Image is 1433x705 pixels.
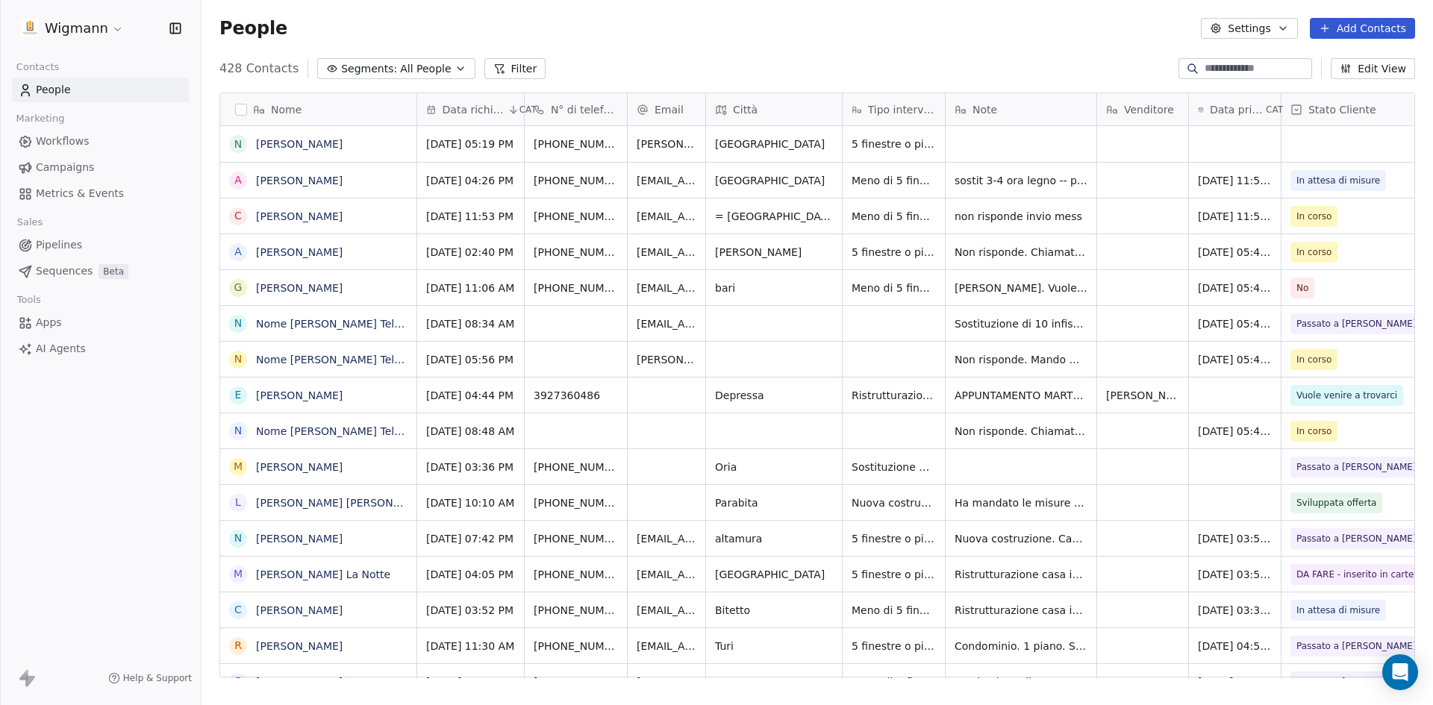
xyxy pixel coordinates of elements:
[1296,424,1331,439] span: In corso
[637,603,696,618] span: [EMAIL_ADDRESS][DOMAIN_NAME]
[1198,674,1272,689] span: [DATE] 04:53 PM
[534,281,618,295] span: [PHONE_NUMBER]
[426,281,515,295] span: [DATE] 11:06 AM
[234,280,243,295] div: G
[426,352,515,367] span: [DATE] 05:56 PM
[36,160,94,175] span: Campaigns
[1198,245,1272,260] span: [DATE] 05:41 PM
[1198,531,1272,546] span: [DATE] 03:57 PM
[955,352,1087,367] span: Non risponde. Mando mex
[852,567,936,582] span: 5 finestre o più di 5
[256,138,343,150] a: [PERSON_NAME]
[1308,102,1376,117] span: Stato Cliente
[426,495,515,510] span: [DATE] 10:10 AM
[235,674,242,689] div: S
[234,602,242,618] div: C
[955,316,1087,331] span: Sostituzione di 10 infissi. [PERSON_NAME] vuole chiudere. Non gli interessa budget vuole qualità....
[715,495,833,510] span: Parabita
[426,209,515,224] span: [DATE] 11:53 PM
[1106,388,1179,403] span: [PERSON_NAME]
[443,102,505,117] span: Data richiesta
[946,93,1096,125] div: Note
[637,137,696,151] span: [PERSON_NAME][EMAIL_ADDRESS][DOMAIN_NAME]
[637,316,696,331] span: [EMAIL_ADDRESS][PERSON_NAME][DOMAIN_NAME]
[234,172,242,188] div: A
[256,604,343,616] a: [PERSON_NAME]
[955,639,1087,654] span: Condominio. 1 piano. Sostituzione infissi. Attualmente alluminio non le piace l'isolamento acusti...
[12,336,189,361] a: AI Agents
[1198,567,1272,582] span: [DATE] 03:55 PM
[99,264,128,279] span: Beta
[426,460,515,474] span: [DATE] 03:36 PM
[10,107,71,130] span: Marketing
[1198,209,1272,224] span: [DATE] 11:52 AM
[955,281,1087,295] span: [PERSON_NAME]. Vuole la riparazione per uno scorrevole attualmente in alluminio.
[733,102,758,117] span: Città
[1296,460,1417,474] span: Passato a [PERSON_NAME]
[1097,93,1188,125] div: Venditore
[1296,531,1417,546] span: Passato a [PERSON_NAME]
[426,639,515,654] span: [DATE] 11:30 AM
[628,93,705,125] div: Email
[852,173,936,188] span: Meno di 5 finestre
[1382,654,1418,690] div: Open Intercom Messenger
[234,351,242,367] div: N
[955,567,1087,582] span: Ristrutturazione casa indipendente. Piano terra. 7/8 infissi pvc bianco + 1 blindato color legno ...
[426,173,515,188] span: [DATE] 04:26 PM
[534,137,618,151] span: [PHONE_NUMBER]
[955,674,1087,689] span: Sostituzione di un portoncino d'ingresso in legno. Color marrone (attenersi alle foto). Condomini...
[426,567,515,582] span: [DATE] 04:05 PM
[715,674,833,689] span: Mesagne
[637,531,696,546] span: [EMAIL_ADDRESS][DOMAIN_NAME]
[1266,104,1283,116] span: CAT
[1296,603,1380,618] span: In attesa di misure
[955,173,1087,188] span: sostit 3-4 ora legno -- pvc noce scuro solo infissi - casa indipend piano terra -- lama -- primo ...
[551,102,618,117] span: N° di telefono
[36,237,82,253] span: Pipelines
[534,388,618,403] span: 3927360486
[1198,603,1272,618] span: [DATE] 03:39 PM
[534,674,618,689] span: [PHONE_NUMBER]
[852,495,936,510] span: Nuova costruzione. 21 infissi e 20 [DEMOGRAPHIC_DATA]. Punta all'alluminio ma vuole alternativa i...
[534,173,618,188] span: [PHONE_NUMBER]
[10,289,47,311] span: Tools
[256,389,343,401] a: [PERSON_NAME]
[1198,352,1272,367] span: [DATE] 05:42 PM
[256,568,390,580] a: [PERSON_NAME] La Notte
[715,603,833,618] span: Bitetto
[234,566,243,582] div: M
[534,531,618,546] span: [PHONE_NUMBER]
[256,175,343,187] a: [PERSON_NAME]
[234,638,242,654] div: R
[637,209,696,224] span: [EMAIL_ADDRESS][DOMAIN_NAME]
[12,129,189,154] a: Workflows
[12,78,189,102] a: People
[234,459,243,474] div: M
[256,533,343,545] a: [PERSON_NAME]
[1296,567,1424,582] span: DA FARE - inserito in cartella
[955,424,1087,439] span: Non risponde. Chiamato + volte. Mando mex
[1310,18,1415,39] button: Add Contacts
[637,173,696,188] span: [EMAIL_ADDRESS][DOMAIN_NAME]
[256,676,343,688] a: [PERSON_NAME]
[955,388,1087,403] span: APPUNTAMENTO MARTEDI 7 OTTOBRE- PASSAPAROLA ZIA CHE HA FATTO INFISSI DA NOI E SORELLA CHE HA CHIE...
[1296,352,1331,367] span: In corso
[972,102,997,117] span: Note
[1198,281,1272,295] span: [DATE] 05:42 PM
[234,137,242,152] div: N
[256,497,433,509] a: [PERSON_NAME] [PERSON_NAME]
[256,210,343,222] a: [PERSON_NAME]
[1296,173,1380,188] span: In attesa di misure
[256,246,343,258] a: [PERSON_NAME]
[426,603,515,618] span: [DATE] 03:52 PM
[637,352,696,367] span: [PERSON_NAME][EMAIL_ADDRESS][DOMAIN_NAME]
[955,531,1087,546] span: Nuova costruzione. Casa indipendente. [PERSON_NAME] chiudere anche subito. Pvc effetto legno (cil...
[400,61,451,77] span: All People
[843,93,945,125] div: Tipo intervento
[852,137,936,151] span: 5 finestre o più di 5
[220,126,417,678] div: grid
[12,181,189,206] a: Metrics & Events
[108,672,192,684] a: Help & Support
[234,423,242,439] div: N
[852,281,936,295] span: Meno di 5 finestre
